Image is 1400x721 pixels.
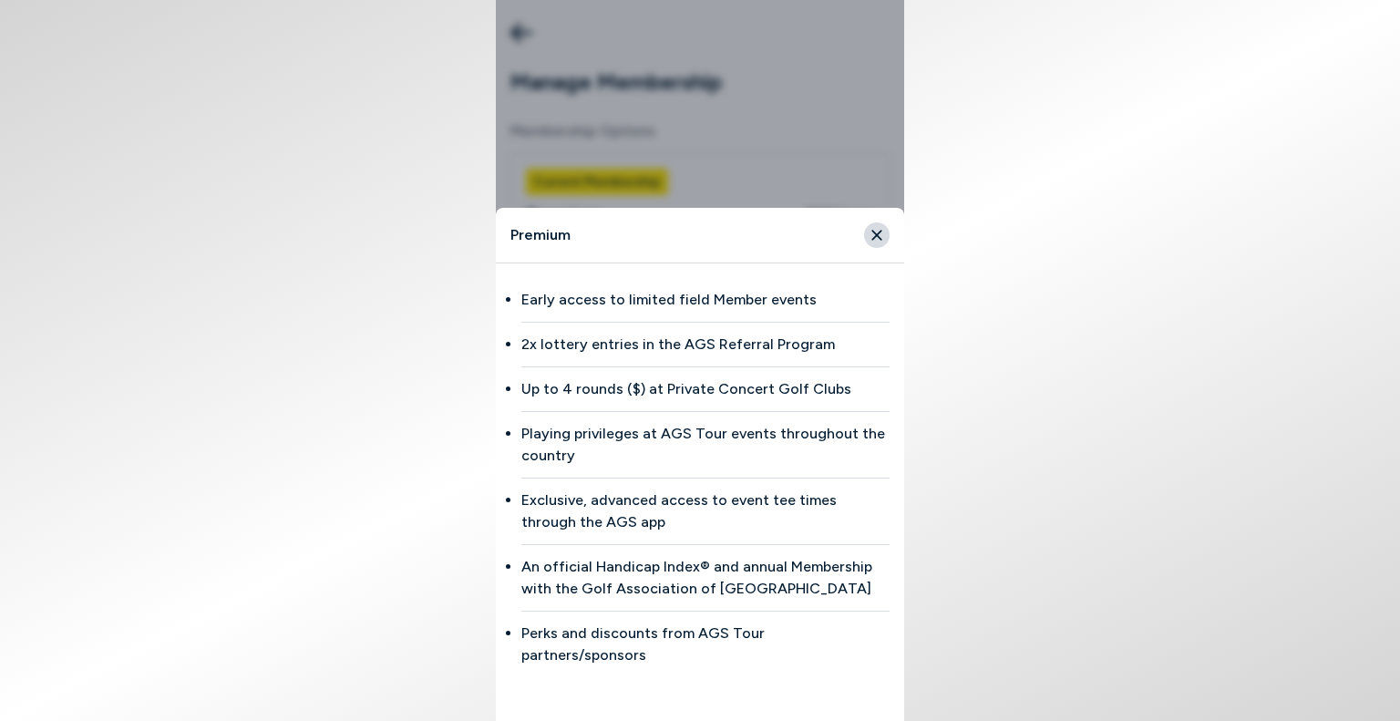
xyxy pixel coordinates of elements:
div: 2x lottery entries in the AGS Referral Program [521,334,890,355]
div: Exclusive, advanced access to event tee times through the AGS app [521,489,890,533]
div: Playing privileges at AGS Tour events throughout the country [521,423,890,467]
div: An official Handicap Index® and annual Membership with the Golf Association of [GEOGRAPHIC_DATA] [521,556,890,600]
button: Close [864,222,890,248]
h4: Premium [510,224,814,246]
div: Up to 4 rounds ($) at Private Concert Golf Clubs [521,378,890,400]
div: Early access to limited field Member events [521,289,890,311]
div: Perks and discounts from AGS Tour partners/sponsors [521,623,890,666]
